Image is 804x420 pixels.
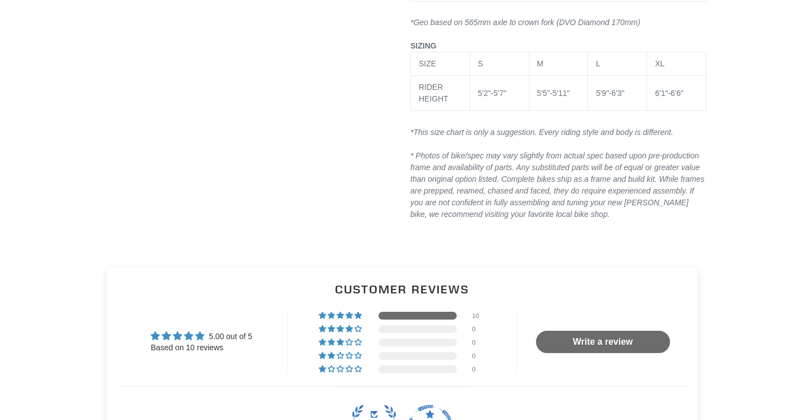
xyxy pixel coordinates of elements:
[655,58,698,70] div: XL
[410,41,437,50] span: SIZING
[472,312,486,320] div: 10
[209,332,252,341] span: 5.00 out of 5
[116,281,688,297] h2: Customer Reviews
[596,58,639,70] div: L
[536,331,670,353] a: Write a review
[470,52,529,76] td: S
[655,88,698,99] div: 6'1"-6'6"
[419,81,462,105] div: RIDER HEIGHT
[537,88,580,99] div: 5'5"-5'11"
[410,128,673,137] em: *This size chart is only a suggestion. Every riding style and body is different.
[410,151,705,219] span: * Photos of bike/spec may vary slightly from actual spec based upon pre-production frame and avai...
[410,18,640,27] span: *Geo based on 565mm axle to crown fork (DVO Diamond 170mm)
[478,88,521,99] div: 5'2"-5'7"
[537,58,580,70] div: M
[319,312,363,320] div: 100% (10) reviews with 5 star rating
[151,342,252,354] div: Based on 10 reviews
[151,330,252,342] div: Average rating is 5.00 stars
[419,58,462,70] div: SIZE
[596,88,639,99] div: 5'9"-6'3"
